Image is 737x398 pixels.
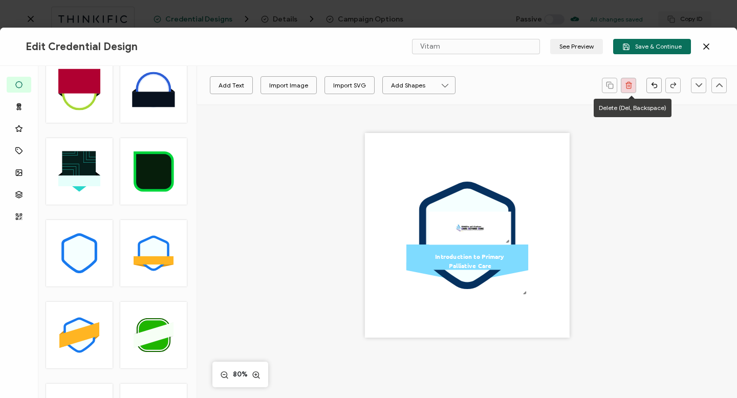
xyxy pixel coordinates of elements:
span: Save & Continue [622,43,682,51]
input: Name your certificate [412,39,540,54]
button: Add Shapes [382,76,456,94]
div: Import SVG [333,76,366,94]
button: Save & Continue [613,39,691,54]
img: 2f94e45f-de5a-4cc6-92a2-21ee455042cf.jpeg [429,212,511,245]
div: Delete (Del, Backspace) [594,99,671,117]
button: Add Text [210,76,253,94]
span: 80% [231,369,249,380]
span: Edit Credential Design [26,40,138,53]
iframe: Chat Widget [686,349,737,398]
button: See Preview [550,39,603,54]
div: Import Image [269,76,308,94]
pre: Introduction to Primary Palliative Care [435,252,505,270]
